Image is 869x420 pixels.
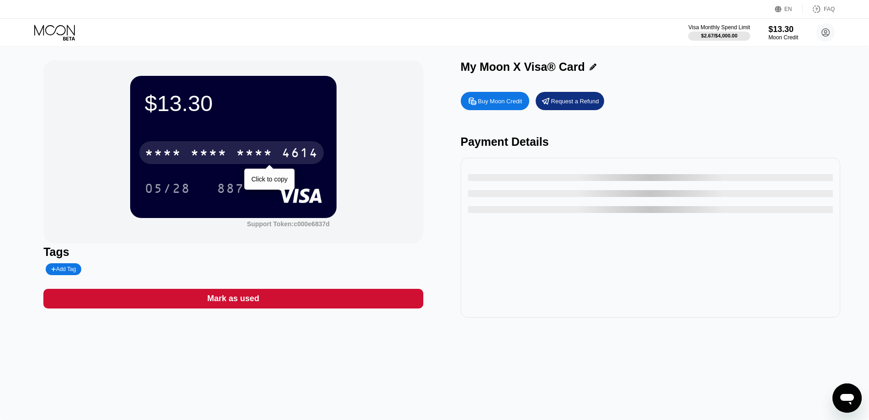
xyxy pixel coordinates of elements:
[217,182,244,197] div: 887
[138,177,197,200] div: 05/28
[478,97,522,105] div: Buy Moon Credit
[824,6,835,12] div: FAQ
[51,266,76,272] div: Add Tag
[461,60,585,74] div: My Moon X Visa® Card
[145,182,190,197] div: 05/28
[551,97,599,105] div: Request a Refund
[688,24,750,31] div: Visa Monthly Spend Limit
[701,33,737,38] div: $2.67 / $4,000.00
[785,6,792,12] div: EN
[536,92,604,110] div: Request a Refund
[46,263,81,275] div: Add Tag
[803,5,835,14] div: FAQ
[775,5,803,14] div: EN
[688,24,750,41] div: Visa Monthly Spend Limit$2.67/$4,000.00
[461,135,840,149] div: Payment Details
[43,289,423,308] div: Mark as used
[832,383,862,413] iframe: Knop om het berichtenvenster te openen
[282,147,318,161] div: 4614
[145,90,322,116] div: $13.30
[251,175,287,183] div: Click to copy
[207,293,259,304] div: Mark as used
[210,177,251,200] div: 887
[247,220,330,228] div: Support Token: c000e6837d
[769,34,798,41] div: Moon Credit
[769,25,798,34] div: $13.30
[769,25,798,41] div: $13.30Moon Credit
[43,245,423,259] div: Tags
[247,220,330,228] div: Support Token:c000e6837d
[461,92,529,110] div: Buy Moon Credit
